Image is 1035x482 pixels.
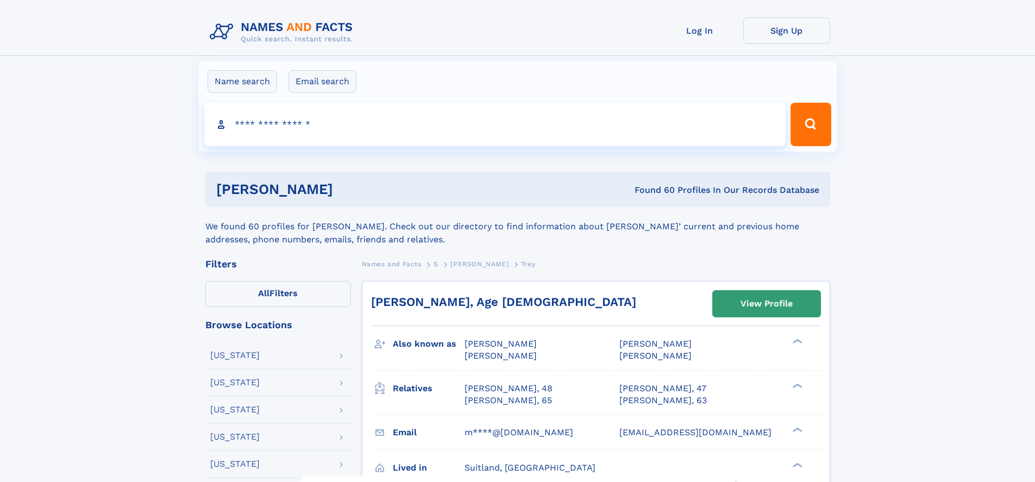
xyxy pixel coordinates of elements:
[790,382,803,389] div: ❯
[216,183,484,196] h1: [PERSON_NAME]
[791,103,831,146] button: Search Button
[210,433,260,441] div: [US_STATE]
[521,260,535,268] span: Trey
[204,103,786,146] input: search input
[210,378,260,387] div: [US_STATE]
[362,257,422,271] a: Names and Facts
[434,257,438,271] a: S
[210,405,260,414] div: [US_STATE]
[208,70,277,93] label: Name search
[790,338,803,345] div: ❯
[205,17,362,47] img: Logo Names and Facts
[393,335,465,353] h3: Also known as
[465,339,537,349] span: [PERSON_NAME]
[465,462,595,473] span: Suitland, [GEOGRAPHIC_DATA]
[619,339,692,349] span: [PERSON_NAME]
[371,295,636,309] a: [PERSON_NAME], Age [DEMOGRAPHIC_DATA]
[741,291,793,316] div: View Profile
[205,281,351,307] label: Filters
[619,395,707,406] a: [PERSON_NAME], 63
[743,17,830,44] a: Sign Up
[288,70,356,93] label: Email search
[434,260,438,268] span: S
[713,291,820,317] a: View Profile
[790,426,803,433] div: ❯
[656,17,743,44] a: Log In
[619,350,692,361] span: [PERSON_NAME]
[484,184,819,196] div: Found 60 Profiles In Our Records Database
[205,259,351,269] div: Filters
[210,351,260,360] div: [US_STATE]
[393,459,465,477] h3: Lived in
[790,461,803,468] div: ❯
[205,207,830,246] div: We found 60 profiles for [PERSON_NAME]. Check out our directory to find information about [PERSON...
[619,427,771,437] span: [EMAIL_ADDRESS][DOMAIN_NAME]
[450,260,509,268] span: [PERSON_NAME]
[393,423,465,442] h3: Email
[465,383,553,395] a: [PERSON_NAME], 48
[258,288,269,298] span: All
[465,350,537,361] span: [PERSON_NAME]
[205,320,351,330] div: Browse Locations
[465,395,552,406] a: [PERSON_NAME], 65
[210,460,260,468] div: [US_STATE]
[393,379,465,398] h3: Relatives
[450,257,509,271] a: [PERSON_NAME]
[619,383,706,395] a: [PERSON_NAME], 47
